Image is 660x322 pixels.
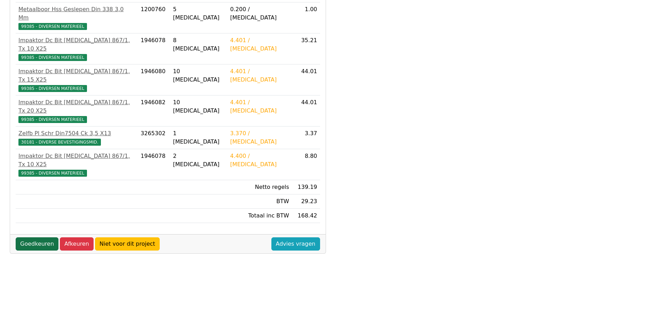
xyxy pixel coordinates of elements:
[16,237,58,251] a: Goedkeuren
[18,139,101,146] span: 30181 - DIVERSE BEVESTIGINGSMID.
[18,36,135,53] div: Impaktor Dc Bit [MEDICAL_DATA] 867/1, Tx 10 X25
[292,194,320,209] td: 29.23
[18,5,135,30] a: Metaalboor Hss Geslepen Din 338 3,0 Mm99385 - DIVERSEN MATERIEEL
[18,54,87,61] span: 99385 - DIVERSEN MATERIEEL
[292,209,320,223] td: 168.42
[228,180,292,194] td: Netto regels
[173,152,224,169] div: 2 [MEDICAL_DATA]
[292,180,320,194] td: 139.19
[18,129,135,138] div: Zelfb Pl Schr Din7504 Ck 3,5 X13
[138,95,170,127] td: 1946082
[18,152,135,169] div: Impaktor Dc Bit [MEDICAL_DATA] 867/1, Tx 10 X25
[292,33,320,64] td: 35.21
[18,67,135,84] div: Impaktor Dc Bit [MEDICAL_DATA] 867/1, Tx 15 X25
[292,127,320,149] td: 3.37
[138,33,170,64] td: 1946078
[95,237,160,251] a: Niet voor dit project
[173,67,224,84] div: 10 [MEDICAL_DATA]
[230,129,289,146] div: 3.370 / [MEDICAL_DATA]
[18,85,87,92] span: 99385 - DIVERSEN MATERIEEL
[18,129,135,146] a: Zelfb Pl Schr Din7504 Ck 3,5 X1330181 - DIVERSE BEVESTIGINGSMID.
[18,98,135,123] a: Impaktor Dc Bit [MEDICAL_DATA] 867/1, Tx 20 X2599385 - DIVERSEN MATERIEEL
[230,152,289,169] div: 4.400 / [MEDICAL_DATA]
[18,170,87,177] span: 99385 - DIVERSEN MATERIEEL
[173,5,224,22] div: 5 [MEDICAL_DATA]
[18,23,87,30] span: 99385 - DIVERSEN MATERIEEL
[173,36,224,53] div: 8 [MEDICAL_DATA]
[18,67,135,92] a: Impaktor Dc Bit [MEDICAL_DATA] 867/1, Tx 15 X2599385 - DIVERSEN MATERIEEL
[230,36,289,53] div: 4.401 / [MEDICAL_DATA]
[230,67,289,84] div: 4.401 / [MEDICAL_DATA]
[271,237,320,251] a: Advies vragen
[60,237,94,251] a: Afkeuren
[292,95,320,127] td: 44.01
[230,98,289,115] div: 4.401 / [MEDICAL_DATA]
[228,194,292,209] td: BTW
[18,5,135,22] div: Metaalboor Hss Geslepen Din 338 3,0 Mm
[138,64,170,95] td: 1946080
[230,5,289,22] div: 0.200 / [MEDICAL_DATA]
[18,98,135,115] div: Impaktor Dc Bit [MEDICAL_DATA] 867/1, Tx 20 X25
[292,2,320,33] td: 1.00
[18,152,135,177] a: Impaktor Dc Bit [MEDICAL_DATA] 867/1, Tx 10 X2599385 - DIVERSEN MATERIEEL
[138,127,170,149] td: 3265302
[228,209,292,223] td: Totaal inc BTW
[18,36,135,61] a: Impaktor Dc Bit [MEDICAL_DATA] 867/1, Tx 10 X2599385 - DIVERSEN MATERIEEL
[138,149,170,180] td: 1946078
[138,2,170,33] td: 1200760
[173,98,224,115] div: 10 [MEDICAL_DATA]
[292,64,320,95] td: 44.01
[173,129,224,146] div: 1 [MEDICAL_DATA]
[292,149,320,180] td: 8.80
[18,116,87,123] span: 99385 - DIVERSEN MATERIEEL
